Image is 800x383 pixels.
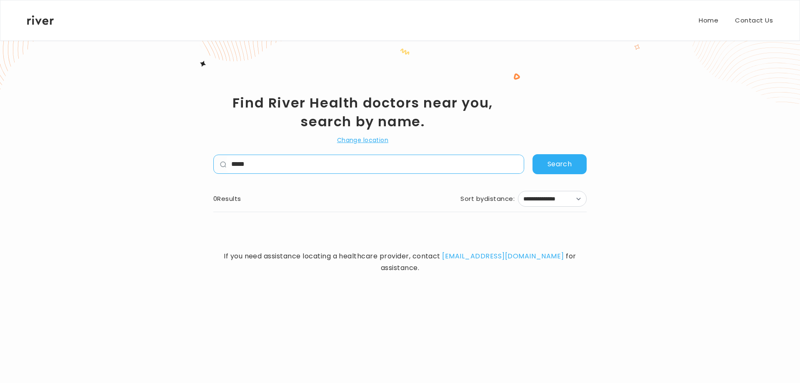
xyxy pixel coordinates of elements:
[532,154,587,174] button: Search
[442,251,564,261] a: [EMAIL_ADDRESS][DOMAIN_NAME]
[213,93,512,131] h1: Find River Health doctors near you, search by name.
[213,193,241,205] div: 0 Results
[699,15,718,26] a: Home
[213,250,587,274] span: If you need assistance locating a healthcare provider, contact for assistance.
[337,135,388,145] button: Change location
[484,193,513,205] span: distance
[460,193,515,205] div: Sort by :
[226,155,524,173] input: name
[735,15,773,26] a: Contact Us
